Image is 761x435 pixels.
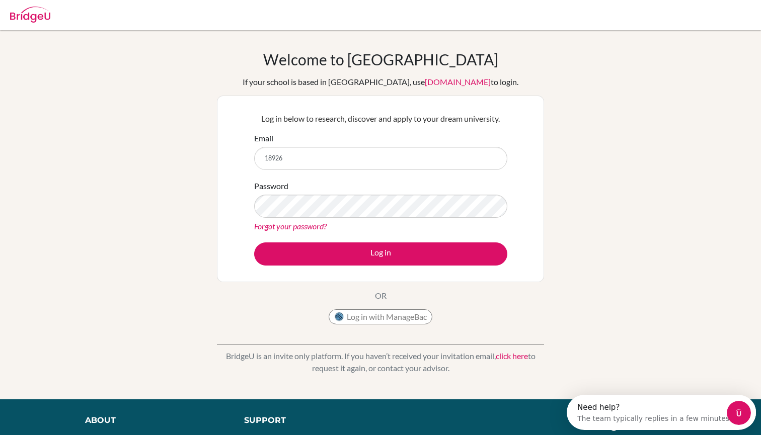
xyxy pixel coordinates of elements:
[375,290,387,302] p: OR
[254,132,273,144] label: Email
[254,221,327,231] a: Forgot your password?
[11,9,165,17] div: Need help?
[10,7,50,23] img: Bridge-U
[254,180,288,192] label: Password
[727,401,751,425] iframe: Intercom live chat
[254,242,507,266] button: Log in
[567,395,756,430] iframe: Intercom live chat discovery launcher
[329,309,432,324] button: Log in with ManageBac
[85,414,221,426] div: About
[425,77,491,86] a: [DOMAIN_NAME]
[4,4,195,32] div: Open Intercom Messenger
[244,414,370,426] div: Support
[254,113,507,125] p: Log in below to research, discover and apply to your dream university.
[217,350,544,374] p: BridgeU is an invite only platform. If you haven’t received your invitation email, to request it ...
[11,17,165,27] div: The team typically replies in a few minutes.
[243,76,518,88] div: If your school is based in [GEOGRAPHIC_DATA], use to login.
[496,351,528,361] a: click here
[263,50,498,68] h1: Welcome to [GEOGRAPHIC_DATA]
